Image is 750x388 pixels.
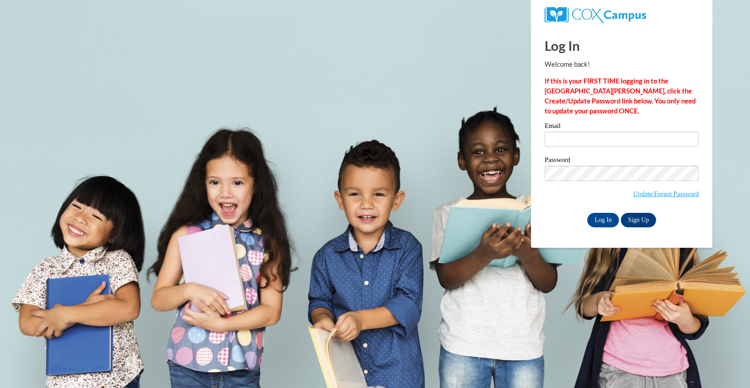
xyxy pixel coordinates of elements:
p: Welcome back! [545,59,699,69]
a: Sign Up [621,213,656,227]
img: COX Campus [545,7,646,23]
h1: Log In [545,36,699,55]
input: Log In [587,213,619,227]
label: Password [545,157,699,166]
strong: If this is your FIRST TIME logging in to the [GEOGRAPHIC_DATA][PERSON_NAME], click the Create/Upd... [545,77,696,115]
a: COX Campus [545,10,646,18]
a: Update/Forgot Password [633,190,699,197]
label: Email [545,123,699,132]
